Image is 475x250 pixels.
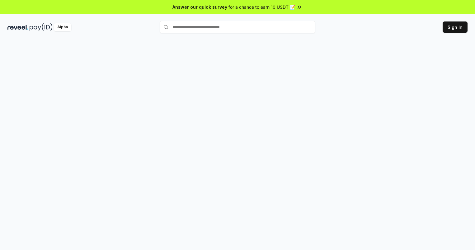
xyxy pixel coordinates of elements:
img: pay_id [30,23,53,31]
img: reveel_dark [7,23,28,31]
span: Answer our quick survey [172,4,227,10]
button: Sign In [443,21,468,33]
span: for a chance to earn 10 USDT 📝 [228,4,295,10]
div: Alpha [54,23,71,31]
